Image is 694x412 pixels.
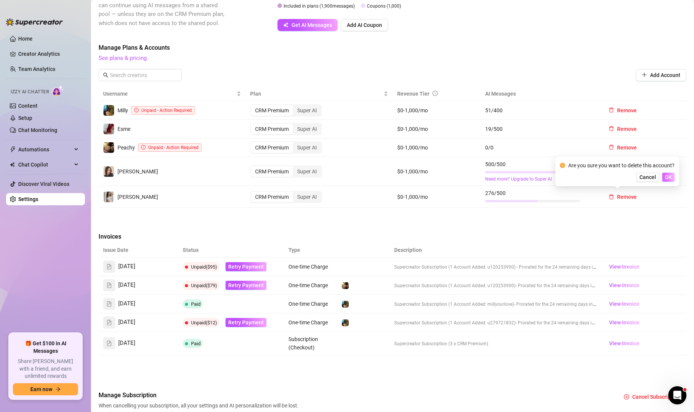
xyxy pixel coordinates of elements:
[18,66,55,72] a: Team Analytics
[148,145,199,150] span: Unpaid - Action Required
[293,105,321,116] div: Super AI
[293,166,321,177] div: Super AI
[117,168,158,175] span: [PERSON_NAME]
[393,101,481,120] td: $0-1,000/mo
[134,108,139,112] span: exclamation-circle
[394,264,662,270] span: Supercreator Subscription (1 Account Added: u120253990) - Prorated for the 24 remaining days in t...
[118,262,135,271] span: [DATE]
[668,386,686,404] iframe: Intercom live chat
[141,108,192,113] span: Unpaid - Action Required
[10,146,16,153] span: thunderbolt
[18,159,72,171] span: Chat Copilot
[250,142,322,154] div: segmented control
[250,123,322,135] div: segmented control
[485,176,594,183] a: Need more? Upgrade to Super AI
[342,301,349,308] img: Milly
[609,281,639,289] span: View Invoice
[624,394,629,399] span: close-circle
[639,174,656,180] span: Cancel
[288,282,328,288] span: One-time Charge
[617,145,637,151] span: Remove
[603,104,643,116] button: Remove
[609,263,639,271] span: View Invoice
[284,3,355,9] span: Included in plans ( 1,900 messages)
[636,69,686,81] button: Add Account
[568,161,675,170] div: Are you sure you want to delete this account?
[250,165,322,178] div: segmented control
[118,299,135,308] span: [DATE]
[367,3,401,9] span: Coupons ( 1,000 )
[662,173,675,182] button: OK
[665,174,672,180] span: OK
[103,192,114,202] img: Nina
[606,281,642,290] a: View Invoice
[347,22,382,28] span: Add AI Coupon
[617,107,637,113] span: Remove
[251,142,293,153] div: CRM Premium
[18,48,79,60] a: Creator Analytics
[251,124,293,134] div: CRM Premium
[390,243,602,258] th: Description
[117,145,135,151] span: Peachy
[117,126,130,132] span: Esme
[99,391,301,400] span: Manage Subscription
[103,124,114,134] img: Esme
[341,19,388,31] button: Add AI Coupon
[609,194,614,200] span: delete
[636,173,659,182] button: Cancel
[617,194,637,200] span: Remove
[288,336,318,351] span: Subscription (Checkout)
[107,320,112,325] span: file-text
[251,166,293,177] div: CRM Premium
[107,301,112,307] span: file-text
[394,341,488,346] span: Supercreator Subscription (3 x CRM Premium)
[110,71,171,79] input: Search creators
[107,341,112,346] span: file-text
[107,264,112,269] span: file-text
[52,85,64,96] img: AI Chatter
[228,264,264,270] span: Retry Payment
[288,301,328,307] span: One-time Charge
[393,186,481,208] td: $0-1,000/mo
[118,339,135,348] span: [DATE]
[288,319,328,326] span: One-time Charge
[103,166,114,177] img: Nina
[606,262,642,271] a: View Invoice
[226,262,266,271] button: Retry Payment
[6,18,63,26] img: logo-BBDzfeDw.svg
[288,264,328,270] span: One-time Charge
[13,383,78,395] button: Earn nowarrow-right
[277,19,338,31] button: Get AI Messages
[481,86,598,101] th: AI Messages
[99,55,147,61] a: See plans & pricing
[393,138,481,157] td: $0-1,000/mo
[18,196,38,202] a: Settings
[250,90,382,98] span: Plan
[18,143,72,156] span: Automations
[632,394,680,400] span: Cancel Subscription
[191,320,217,326] span: Unpaid ($12)
[515,282,661,288] span: - Prorated for the 24 remaining days in the billing cycle ([DATE] - [DATE])
[609,339,639,348] span: View Invoice
[228,282,264,288] span: Retry Payment
[485,125,594,133] span: 19 / 500
[18,181,69,187] a: Discover Viral Videos
[226,318,266,327] button: Retry Payment
[30,386,52,392] span: Earn now
[603,123,643,135] button: Remove
[228,319,264,326] span: Retry Payment
[617,126,637,132] span: Remove
[394,302,514,307] span: Supercreator Subscription (1 Account Added: millyourlove)
[118,318,135,327] span: [DATE]
[103,142,114,153] img: Peachy
[191,301,201,307] span: Paid
[606,318,642,327] a: View Invoice
[485,106,594,115] span: 51 / 400
[609,145,614,150] span: delete
[485,143,594,152] span: 0 / 0
[13,358,78,380] span: Share [PERSON_NAME] with a friend, and earn unlimited rewards
[514,301,660,307] span: - Prorated for the 24 remaining days in the billing cycle ([DATE] - [DATE])
[99,43,686,52] span: Manage Plans & Accounts
[560,163,565,168] span: exclamation-circle
[284,243,337,258] th: Type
